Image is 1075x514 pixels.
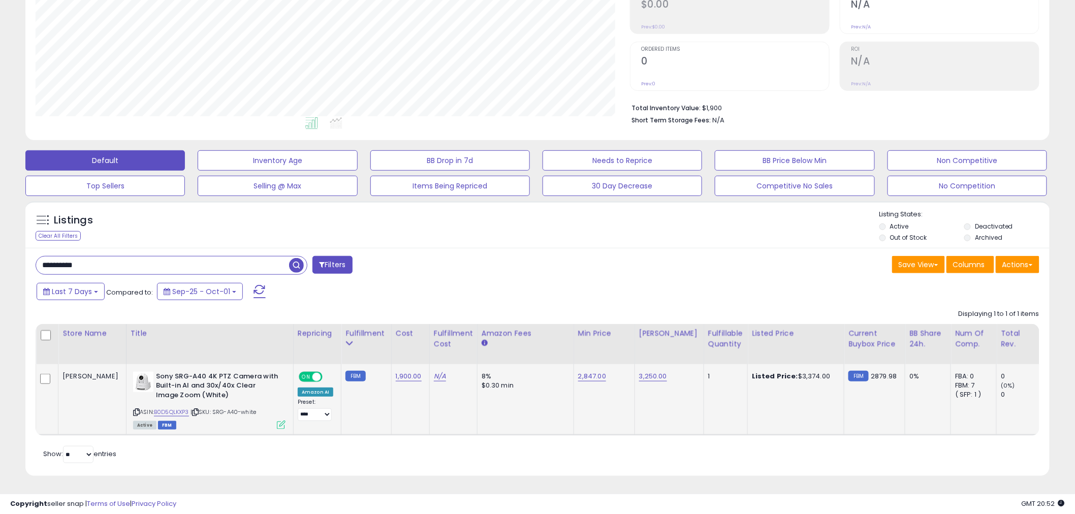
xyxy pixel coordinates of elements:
[959,309,1039,319] div: Displaying 1 to 1 of 1 items
[133,372,153,392] img: 31rQlbq5bcL._SL40_.jpg
[106,287,153,297] span: Compared to:
[191,408,256,416] span: | SKU: SRG-A40-white
[641,47,829,52] span: Ordered Items
[10,499,47,508] strong: Copyright
[708,328,743,349] div: Fulfillable Quantity
[396,371,422,381] a: 1,900.00
[848,371,868,381] small: FBM
[879,210,1050,219] p: Listing States:
[975,222,1013,231] label: Deactivated
[10,499,176,509] div: seller snap | |
[953,260,985,270] span: Columns
[133,372,286,428] div: ASIN:
[300,372,312,381] span: ON
[851,81,871,87] small: Prev: N/A
[1022,499,1065,508] span: 2025-10-9 20:52 GMT
[345,371,365,381] small: FBM
[851,24,871,30] small: Prev: N/A
[482,328,570,339] div: Amazon Fees
[631,101,1032,113] li: $1,900
[955,372,989,381] div: FBA: 0
[396,328,425,339] div: Cost
[36,231,81,241] div: Clear All Filters
[639,371,667,381] a: 3,250.00
[131,328,289,339] div: Title
[43,449,116,459] span: Show: entries
[25,176,185,196] button: Top Sellers
[578,371,606,381] a: 2,847.00
[434,371,446,381] a: N/A
[54,213,93,228] h5: Listings
[712,115,724,125] span: N/A
[955,328,992,349] div: Num of Comp.
[631,104,701,112] b: Total Inventory Value:
[543,150,702,171] button: Needs to Reprice
[321,372,337,381] span: OFF
[752,328,840,339] div: Listed Price
[370,176,530,196] button: Items Being Repriced
[298,388,333,397] div: Amazon AI
[851,47,1039,52] span: ROI
[975,233,1002,242] label: Archived
[578,328,630,339] div: Min Price
[890,233,927,242] label: Out of Stock
[851,55,1039,69] h2: N/A
[172,286,230,297] span: Sep-25 - Oct-01
[641,55,829,69] h2: 0
[641,24,665,30] small: Prev: $0.00
[157,283,243,300] button: Sep-25 - Oct-01
[715,176,874,196] button: Competitive No Sales
[871,371,897,381] span: 2879.98
[752,371,798,381] b: Listed Price:
[156,372,279,403] b: Sony SRG-A40 4K PTZ Camera with Built-in AI and 30x/40x Clear Image Zoom (White)
[298,399,333,422] div: Preset:
[1001,372,1042,381] div: 0
[312,256,352,274] button: Filters
[158,421,176,430] span: FBM
[154,408,189,416] a: B0D5QLKXP3
[641,81,655,87] small: Prev: 0
[37,283,105,300] button: Last 7 Days
[848,328,901,349] div: Current Buybox Price
[890,222,909,231] label: Active
[946,256,994,273] button: Columns
[482,381,566,390] div: $0.30 min
[298,328,337,339] div: Repricing
[198,176,357,196] button: Selling @ Max
[631,116,711,124] b: Short Term Storage Fees:
[909,328,946,349] div: BB Share 24h.
[482,339,488,348] small: Amazon Fees.
[639,328,700,339] div: [PERSON_NAME]
[345,328,387,339] div: Fulfillment
[52,286,92,297] span: Last 7 Days
[996,256,1039,273] button: Actions
[955,390,989,399] div: ( SFP: 1 )
[752,372,836,381] div: $3,374.00
[888,176,1047,196] button: No Competition
[1001,390,1042,399] div: 0
[1001,328,1038,349] div: Total Rev.
[434,328,473,349] div: Fulfillment Cost
[25,150,185,171] button: Default
[708,372,740,381] div: 1
[888,150,1047,171] button: Non Competitive
[892,256,945,273] button: Save View
[1001,381,1015,390] small: (0%)
[87,499,130,508] a: Terms of Use
[909,372,943,381] div: 0%
[715,150,874,171] button: BB Price Below Min
[543,176,702,196] button: 30 Day Decrease
[198,150,357,171] button: Inventory Age
[133,421,156,430] span: All listings currently available for purchase on Amazon
[955,381,989,390] div: FBM: 7
[370,150,530,171] button: BB Drop in 7d
[62,372,118,381] div: [PERSON_NAME]
[132,499,176,508] a: Privacy Policy
[482,372,566,381] div: 8%
[62,328,122,339] div: Store Name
